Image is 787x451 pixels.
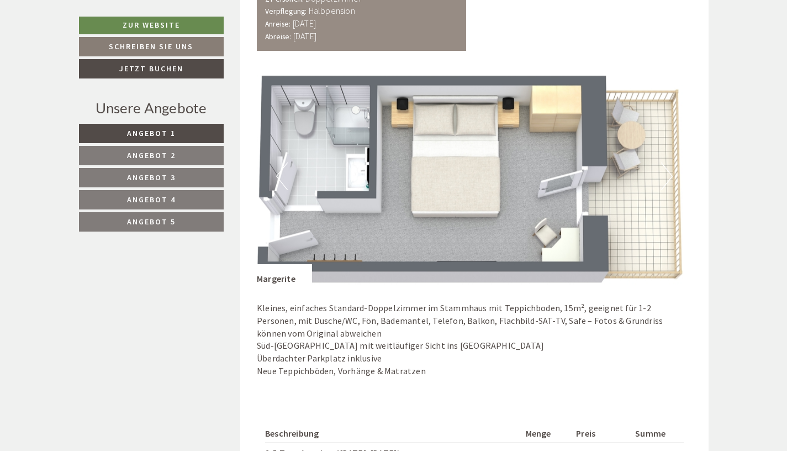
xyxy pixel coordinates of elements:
[17,33,175,41] div: [GEOGRAPHIC_DATA]
[79,17,224,34] a: Zur Website
[276,162,288,190] button: Previous
[257,302,692,377] p: Kleines, einfaches Standard-Doppelzimmer im Stammhaus mit Teppichboden, 15m², geeignet für 1-2 Pe...
[265,32,292,41] small: Abreise:
[9,30,181,64] div: Guten Tag, wie können wir Ihnen helfen?
[265,19,291,29] small: Anreise:
[631,425,683,442] th: Summe
[127,172,176,182] span: Angebot 3
[257,264,312,285] div: Margerite
[127,195,176,204] span: Angebot 4
[127,150,176,160] span: Angebot 2
[127,128,176,138] span: Angebot 1
[293,18,316,29] b: [DATE]
[79,59,224,78] a: Jetzt buchen
[293,30,316,41] b: [DATE]
[257,67,692,285] img: image
[521,425,572,442] th: Menge
[127,217,176,227] span: Angebot 5
[197,9,237,28] div: [DATE]
[17,54,175,62] small: 21:15
[79,98,224,118] div: Unsere Angebote
[79,37,224,56] a: Schreiben Sie uns
[369,291,435,311] button: Senden
[265,7,307,16] small: Verpflegung:
[309,5,355,16] b: Halbpension
[572,425,631,442] th: Preis
[265,425,521,442] th: Beschreibung
[661,162,673,190] button: Next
